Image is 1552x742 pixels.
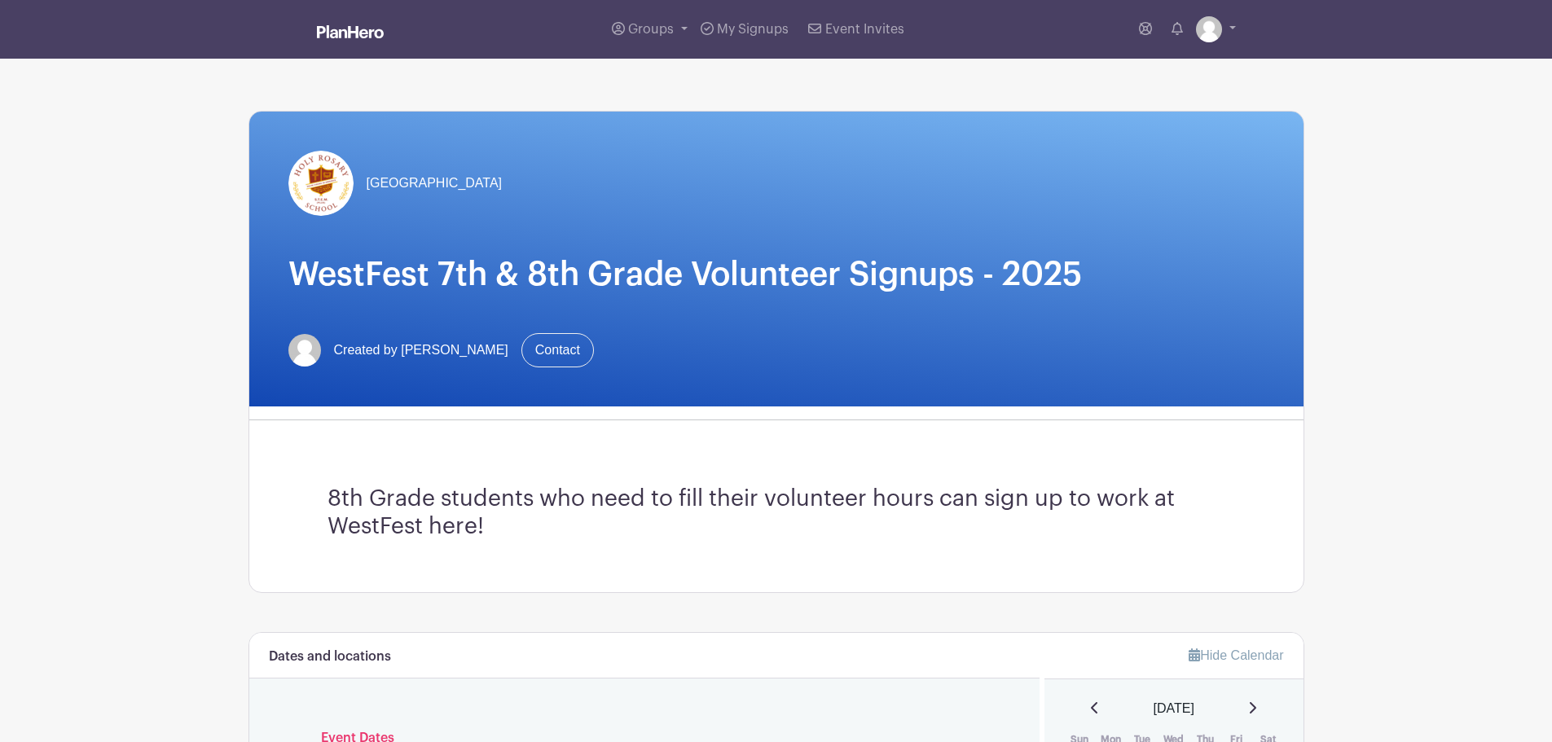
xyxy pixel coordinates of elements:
[628,23,674,36] span: Groups
[367,173,503,193] span: [GEOGRAPHIC_DATA]
[717,23,789,36] span: My Signups
[317,25,384,38] img: logo_white-6c42ec7e38ccf1d336a20a19083b03d10ae64f83f12c07503d8b9e83406b4c7d.svg
[328,485,1225,540] h3: 8th Grade students who need to fill their volunteer hours can sign up to work at WestFest here!
[1196,16,1222,42] img: default-ce2991bfa6775e67f084385cd625a349d9dcbb7a52a09fb2fda1e96e2d18dcdb.png
[288,334,321,367] img: default-ce2991bfa6775e67f084385cd625a349d9dcbb7a52a09fb2fda1e96e2d18dcdb.png
[825,23,904,36] span: Event Invites
[269,649,391,665] h6: Dates and locations
[288,255,1264,294] h1: WestFest 7th & 8th Grade Volunteer Signups - 2025
[288,151,354,216] img: hr-logo-circle.png
[1154,699,1194,718] span: [DATE]
[1189,648,1283,662] a: Hide Calendar
[334,340,508,360] span: Created by [PERSON_NAME]
[521,333,594,367] a: Contact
